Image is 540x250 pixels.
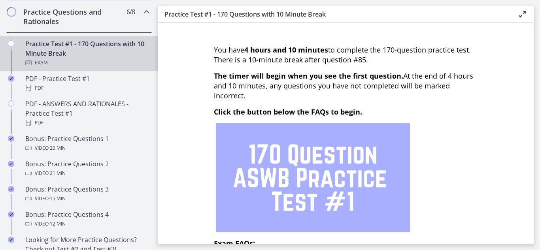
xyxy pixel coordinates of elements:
[25,194,149,203] div: Video
[49,169,66,178] span: · 21 min
[25,58,149,68] div: Exam
[8,186,14,192] i: Completed
[25,143,149,153] div: Video
[49,143,66,153] span: · 20 min
[25,99,149,128] div: PDF - ANSWERS AND RATIONALES - Practice Test #1
[8,237,14,243] i: Completed
[214,71,403,81] span: The timer will begin when you see the first question.
[8,161,14,167] i: Completed
[25,74,149,93] div: PDF - Practice Test #1
[127,7,135,17] span: 6 / 8
[214,107,362,117] span: Click the button below the FAQs to begin.
[23,7,120,26] h2: Practice Questions and Rationales
[164,9,505,19] h3: Practice Test #1 - 170 Questions with 10 Minute Break
[25,219,149,229] div: Video
[25,159,149,178] div: Bonus: Practice Questions 2
[25,83,149,93] div: PDF
[244,45,328,55] strong: 4 hours and 10 minutes
[25,39,149,68] div: Practice Test #1 - 170 Questions with 10 Minute Break
[49,194,66,203] span: · 15 min
[214,239,255,248] span: Exam FAQs:
[214,45,471,64] span: You have to complete the 170-question practice test. There is a 10-minute break after question #85.
[214,71,473,100] span: At the end of 4 hours and 10 minutes, any questions you have not completed will be marked incorrect.
[8,75,14,82] i: Completed
[25,169,149,178] div: Video
[25,210,149,229] div: Bonus: Practice Questions 4
[8,135,14,142] i: Completed
[25,184,149,203] div: Bonus: Practice Questions 3
[25,134,149,153] div: Bonus: Practice Questions 1
[25,118,149,128] div: PDF
[216,123,410,232] img: 1.png
[8,211,14,218] i: Completed
[49,219,66,229] span: · 12 min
